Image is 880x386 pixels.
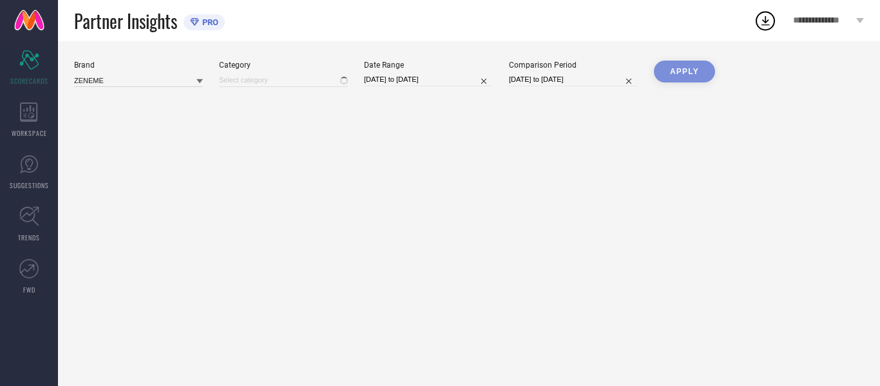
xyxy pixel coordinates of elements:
[10,180,49,190] span: SUGGESTIONS
[364,73,493,86] input: Select date range
[219,61,348,70] div: Category
[18,233,40,242] span: TRENDS
[199,17,218,27] span: PRO
[754,9,777,32] div: Open download list
[74,8,177,34] span: Partner Insights
[23,285,35,294] span: FWD
[509,61,638,70] div: Comparison Period
[74,61,203,70] div: Brand
[12,128,47,138] span: WORKSPACE
[10,76,48,86] span: SCORECARDS
[509,73,638,86] input: Select comparison period
[364,61,493,70] div: Date Range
